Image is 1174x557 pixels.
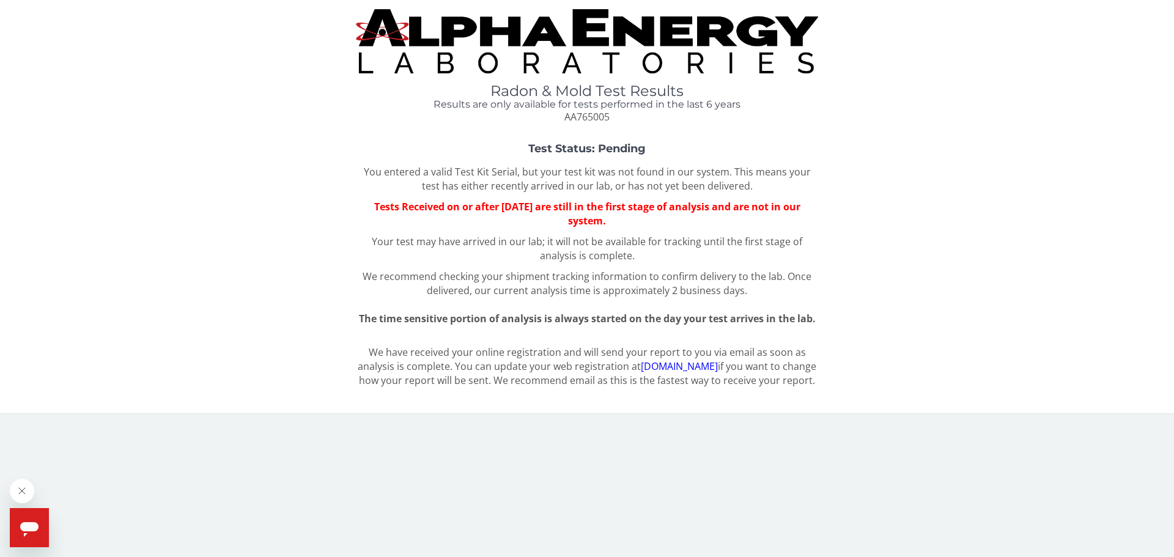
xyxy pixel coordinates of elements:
p: Your test may have arrived in our lab; it will not be available for tracking until the first stag... [356,235,818,263]
span: Once delivered, our current analysis time is approximately 2 business days. [427,270,811,297]
p: You entered a valid Test Kit Serial, but your test kit was not found in our system. This means yo... [356,165,818,193]
span: We recommend checking your shipment tracking information to confirm delivery to the lab. [363,270,785,283]
strong: Test Status: Pending [528,142,646,155]
iframe: Close message [10,479,34,503]
span: The time sensitive portion of analysis is always started on the day your test arrives in the lab. [359,312,816,325]
img: TightCrop.jpg [356,9,818,73]
h4: Results are only available for tests performed in the last 6 years [356,99,818,110]
p: We have received your online registration and will send your report to you via email as soon as a... [356,345,818,388]
span: Help [7,9,27,18]
a: [DOMAIN_NAME] [641,360,718,373]
iframe: Button to launch messaging window [10,508,49,547]
span: AA765005 [564,110,610,124]
h1: Radon & Mold Test Results [356,83,818,99]
span: Tests Received on or after [DATE] are still in the first stage of analysis and are not in our sys... [374,200,800,227]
